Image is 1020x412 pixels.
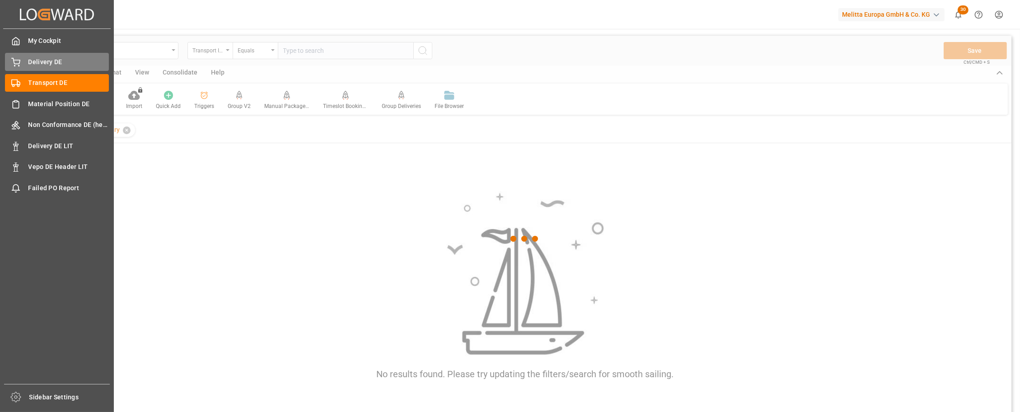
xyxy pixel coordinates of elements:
div: Melitta Europa GmbH & Co. KG [838,8,945,21]
span: My Cockpit [28,36,109,46]
a: My Cockpit [5,32,109,50]
span: Failed PO Report [28,183,109,193]
button: Help Center [969,5,989,25]
button: show 30 new notifications [948,5,969,25]
button: Melitta Europa GmbH & Co. KG [838,6,948,23]
a: Material Position DE [5,95,109,112]
a: Failed PO Report [5,179,109,197]
span: Transport DE [28,78,109,88]
span: Delivery DE [28,57,109,67]
span: Material Position DE [28,99,109,109]
a: Delivery DE LIT [5,137,109,154]
span: Sidebar Settings [29,393,110,402]
a: Vepo DE Header LIT [5,158,109,176]
a: Delivery DE [5,53,109,70]
span: Vepo DE Header LIT [28,162,109,172]
a: Non Conformance DE (header) [5,116,109,134]
a: Transport DE [5,74,109,92]
span: 30 [958,5,969,14]
span: Non Conformance DE (header) [28,120,109,130]
span: Delivery DE LIT [28,141,109,151]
